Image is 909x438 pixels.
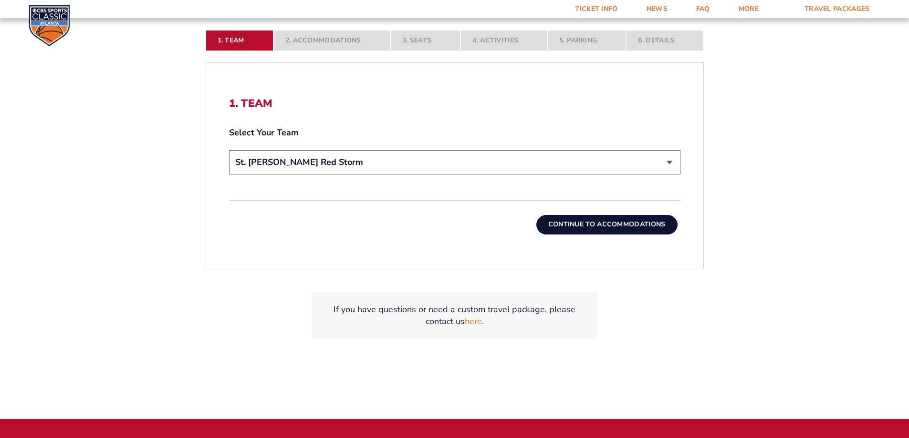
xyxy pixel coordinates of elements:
img: CBS Sports Classic [29,5,70,46]
a: here [465,316,482,327]
button: Continue To Accommodations [536,215,678,234]
p: If you have questions or need a custom travel package, please contact us . [323,304,586,327]
label: Select Your Team [229,127,680,139]
h2: 1. Team [229,97,680,110]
